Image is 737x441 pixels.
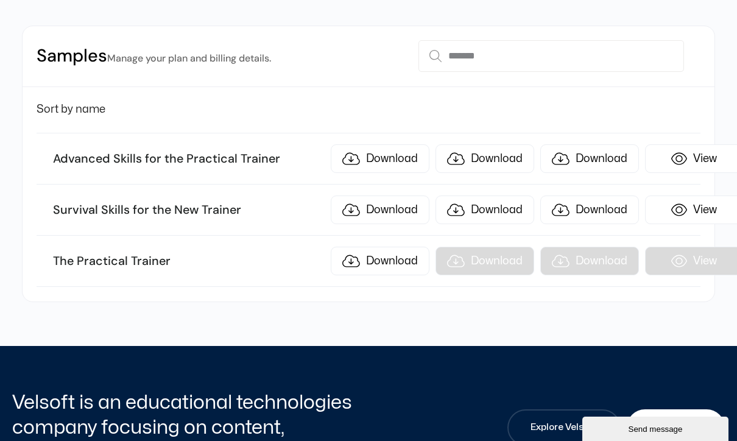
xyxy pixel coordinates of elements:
h3: The Practical Trainer [53,253,324,269]
h3: Survival Skills for the New Trainer [53,202,324,218]
small: Manage your plan and billing details. [107,52,271,65]
a: Download [540,144,639,173]
h2: Samples [37,44,271,68]
span: Explore Velsoft [531,420,598,435]
a: Download [331,196,429,224]
a: Download [331,247,429,275]
a: Download [540,196,639,224]
span: Sort by name [37,104,105,115]
h3: Advanced Skills for the Practical Trainer [53,151,324,167]
a: Download [435,196,534,224]
a: Download [435,144,534,173]
a: Download [331,144,429,173]
iframe: chat widget [582,414,731,441]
